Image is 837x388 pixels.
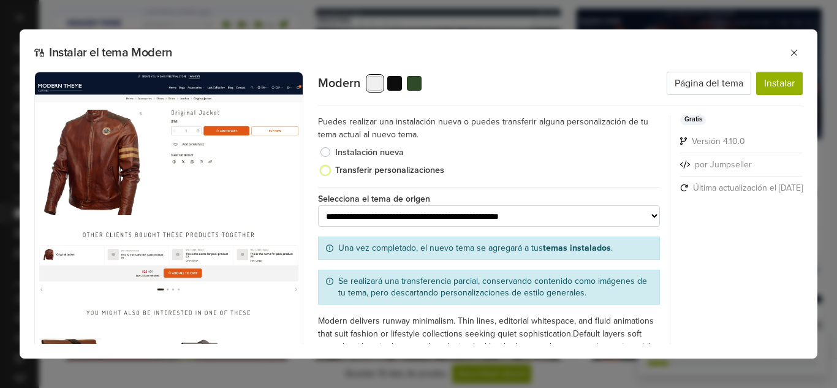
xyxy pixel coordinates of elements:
button: Dark [387,76,402,91]
span: Versión 4.10.0 [692,135,745,148]
button: No preset [368,76,382,91]
h2: Instalar el tema Modern [34,45,687,60]
div: Se realizará una transferencia parcial, conservando contenido como imágenes de tu tema, pero desc... [318,270,661,305]
p: Modern delivers runway minimalism. Thin lines, editorial whitespace, and fluid animations that su... [318,314,661,366]
a: Una vez completado, el nuevo tema se agregará a tus . [338,242,613,254]
a: Página del tema [667,72,751,95]
span: Gratis [680,115,706,125]
label: Instalación nueva [335,146,661,159]
button: Light [407,76,422,91]
span: Última actualización el [DATE] [693,181,803,194]
p: Selecciona el tema de origen [318,187,661,205]
label: Transferir personalizaciones [335,164,661,177]
p: Puedes realizar una instalación nueva o puedes transferir alguna personalización de tu tema actua... [318,115,661,141]
strong: temas instalados [543,243,611,253]
button: Instalar [756,72,803,95]
h2: Modern [318,76,360,91]
span: por Jumpseller [695,158,752,171]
